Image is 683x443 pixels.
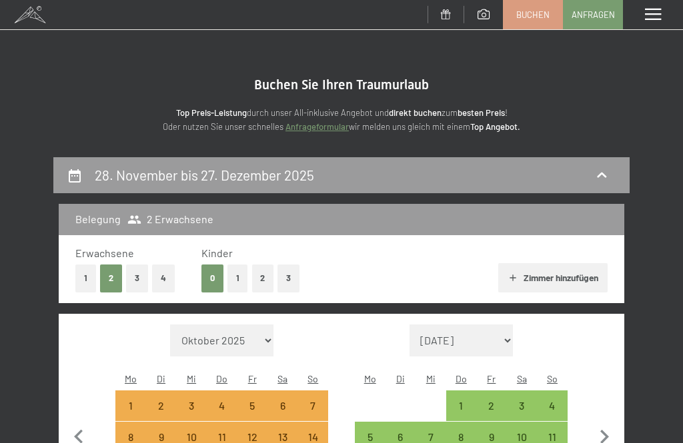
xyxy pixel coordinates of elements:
[177,400,205,428] div: 3
[100,264,122,292] button: 2
[277,264,299,292] button: 3
[176,107,247,118] strong: Top Preis-Leistung
[299,400,327,428] div: 7
[125,373,137,384] abbr: Montag
[537,390,568,421] div: Anreise möglich
[476,390,507,421] div: Fri Jan 02 2026
[117,400,145,428] div: 1
[517,373,527,384] abbr: Samstag
[95,167,314,183] h2: 28. November bis 27. Dezember 2025
[498,263,607,292] button: Zimmer hinzufügen
[504,1,562,29] a: Buchen
[507,390,538,421] div: Anreise möglich
[157,373,165,384] abbr: Dienstag
[75,246,134,259] span: Erwachsene
[426,373,436,384] abbr: Mittwoch
[201,246,233,259] span: Kinder
[146,390,177,421] div: Anreise möglich
[476,390,507,421] div: Anreise möglich
[127,212,213,226] span: 2 Erwachsene
[53,106,630,134] p: durch unser All-inklusive Angebot und zum ! Oder nutzen Sie unser schnelles wir melden uns gleich...
[298,390,329,421] div: Sun Dec 07 2025
[207,390,237,421] div: Anreise möglich
[470,121,520,132] strong: Top Angebot.
[207,390,237,421] div: Thu Dec 04 2025
[458,107,505,118] strong: besten Preis
[208,400,236,428] div: 4
[538,400,566,428] div: 4
[285,121,349,132] a: Anfrageformular
[152,264,175,292] button: 4
[238,400,266,428] div: 5
[237,390,267,421] div: Anreise möglich
[267,390,298,421] div: Anreise möglich
[456,373,467,384] abbr: Donnerstag
[115,390,146,421] div: Mon Dec 01 2025
[126,264,148,292] button: 3
[478,400,506,428] div: 2
[237,390,267,421] div: Fri Dec 05 2025
[252,264,274,292] button: 2
[364,373,376,384] abbr: Montag
[187,373,196,384] abbr: Mittwoch
[176,390,207,421] div: Anreise möglich
[269,400,297,428] div: 6
[146,390,177,421] div: Tue Dec 02 2025
[267,390,298,421] div: Sat Dec 06 2025
[298,390,329,421] div: Anreise möglich
[307,373,318,384] abbr: Sonntag
[254,77,429,93] span: Buchen Sie Ihren Traumurlaub
[176,390,207,421] div: Wed Dec 03 2025
[516,9,550,21] span: Buchen
[216,373,227,384] abbr: Donnerstag
[487,373,496,384] abbr: Freitag
[446,390,477,421] div: Thu Jan 01 2026
[572,9,615,21] span: Anfragen
[564,1,622,29] a: Anfragen
[75,212,121,226] h3: Belegung
[537,390,568,421] div: Sun Jan 04 2026
[201,264,223,292] button: 0
[248,373,257,384] abbr: Freitag
[507,390,538,421] div: Sat Jan 03 2026
[75,264,96,292] button: 1
[396,373,405,384] abbr: Dienstag
[448,400,476,428] div: 1
[277,373,287,384] abbr: Samstag
[446,390,477,421] div: Anreise möglich
[389,107,442,118] strong: direkt buchen
[508,400,536,428] div: 3
[147,400,175,428] div: 2
[227,264,248,292] button: 1
[547,373,558,384] abbr: Sonntag
[115,390,146,421] div: Anreise möglich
